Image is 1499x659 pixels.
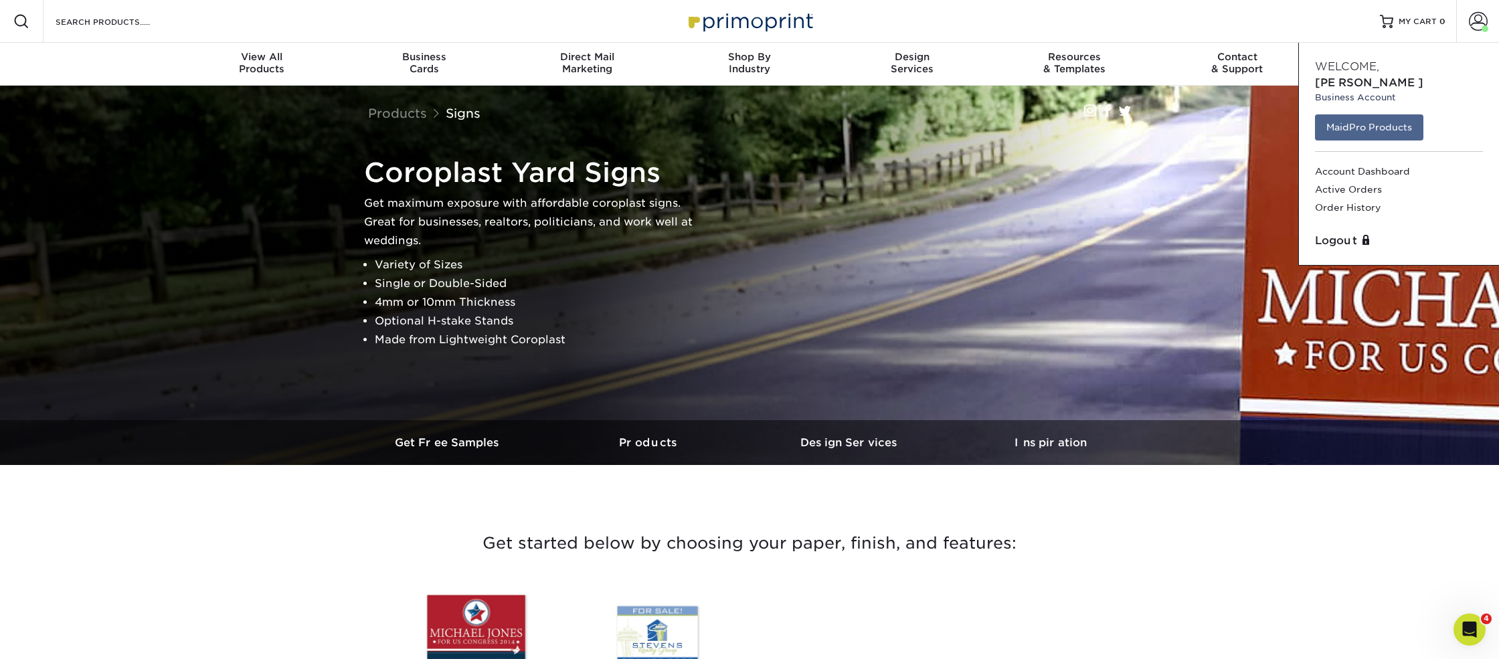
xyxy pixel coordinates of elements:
[1481,614,1492,624] span: 4
[364,157,699,189] h1: Coroplast Yard Signs
[993,51,1156,63] span: Resources
[1399,16,1437,27] span: MY CART
[993,51,1156,75] div: & Templates
[669,43,831,86] a: Shop ByIndustry
[181,51,343,63] span: View All
[1315,199,1483,217] a: Order History
[1315,60,1379,73] span: Welcome,
[1156,51,1318,75] div: & Support
[669,51,831,75] div: Industry
[950,420,1151,465] a: Inspiration
[358,513,1141,573] h3: Get started below by choosing your paper, finish, and features:
[669,51,831,63] span: Shop By
[549,420,749,465] a: Products
[950,436,1151,449] h3: Inspiration
[830,51,993,63] span: Design
[375,293,699,312] li: 4mm or 10mm Thickness
[1439,17,1445,26] span: 0
[1315,91,1483,104] small: Business Account
[375,256,699,274] li: Variety of Sizes
[446,106,480,120] a: Signs
[348,420,549,465] a: Get Free Samples
[343,51,506,75] div: Cards
[348,436,549,449] h3: Get Free Samples
[54,13,185,29] input: SEARCH PRODUCTS.....
[1315,76,1423,89] span: [PERSON_NAME]
[993,43,1156,86] a: Resources& Templates
[506,43,669,86] a: Direct MailMarketing
[1156,51,1318,63] span: Contact
[364,194,699,250] p: Get maximum exposure with affordable coroplast signs. Great for businesses, realtors, politicians...
[749,436,950,449] h3: Design Services
[343,43,506,86] a: BusinessCards
[830,51,993,75] div: Services
[375,331,699,349] li: Made from Lightweight Coroplast
[830,43,993,86] a: DesignServices
[1156,43,1318,86] a: Contact& Support
[375,312,699,331] li: Optional H-stake Stands
[181,51,343,75] div: Products
[375,274,699,293] li: Single or Double-Sided
[506,51,669,75] div: Marketing
[343,51,506,63] span: Business
[368,106,427,120] a: Products
[1315,163,1483,181] a: Account Dashboard
[749,420,950,465] a: Design Services
[1453,614,1486,646] iframe: Intercom live chat
[1315,233,1483,249] a: Logout
[683,7,816,35] img: Primoprint
[549,436,749,449] h3: Products
[506,51,669,63] span: Direct Mail
[1315,114,1423,140] a: MaidPro Products
[181,43,343,86] a: View AllProducts
[1315,181,1483,199] a: Active Orders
